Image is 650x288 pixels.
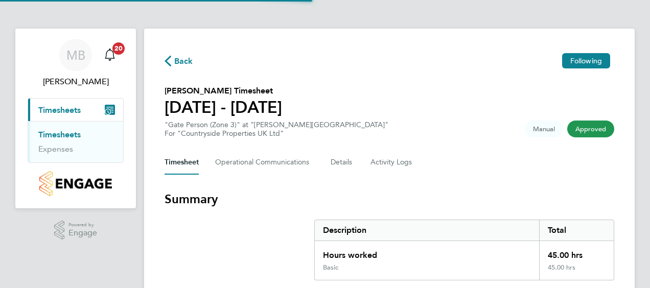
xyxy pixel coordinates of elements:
button: Details [331,150,354,175]
h3: Summary [165,191,614,207]
span: Following [570,56,602,65]
div: 45.00 hrs [539,263,614,280]
a: Timesheets [38,130,81,139]
a: MB[PERSON_NAME] [28,39,124,88]
div: Total [539,220,614,241]
a: Powered byEngage [54,221,98,240]
button: Operational Communications [215,150,314,175]
button: Timesheets [28,99,123,121]
div: "Gate Person (Zone 3)" at "[PERSON_NAME][GEOGRAPHIC_DATA]" [165,121,388,138]
span: 20 [112,42,125,55]
button: Back [165,54,193,67]
span: This timesheet has been approved. [567,121,614,137]
span: MB [66,49,85,62]
button: Activity Logs [370,150,413,175]
span: This timesheet was manually created. [525,121,563,137]
div: Description [315,220,539,241]
div: Hours worked [315,241,539,263]
div: Summary [314,220,614,280]
span: Mark Burnett [28,76,124,88]
h2: [PERSON_NAME] Timesheet [165,85,282,97]
div: For "Countryside Properties UK Ltd" [165,129,388,138]
button: Timesheet [165,150,199,175]
nav: Main navigation [15,29,136,208]
span: Timesheets [38,105,81,115]
span: Powered by [68,221,97,229]
span: Engage [68,229,97,237]
span: Back [174,55,193,67]
a: Go to home page [28,171,124,196]
button: Following [562,53,610,68]
div: 45.00 hrs [539,241,614,263]
div: Basic [323,263,338,272]
a: 20 [100,39,120,71]
a: Expenses [38,144,73,154]
h1: [DATE] - [DATE] [165,97,282,117]
div: Timesheets [28,121,123,162]
img: countryside-properties-logo-retina.png [39,171,111,196]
